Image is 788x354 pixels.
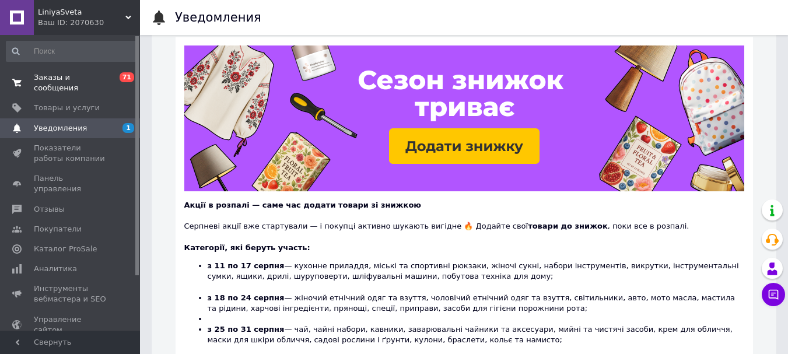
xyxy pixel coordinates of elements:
span: Заказы и сообщения [34,72,108,93]
span: Управление сайтом [34,314,108,335]
span: Показатели работы компании [34,143,108,164]
b: Акції в розпалі — саме час додати товари зі знижкою [184,201,421,209]
b: з 25 по 31 серпня [208,325,285,334]
li: — кухонне приладдя, міські та спортивні рюкзаки, жіночі сукні, набори інструментів, викрутки, інс... [208,261,744,293]
div: Серпневі акції вже стартували — і покупці активно шукають вигідне 🔥 Додайте свої , поки все в роз... [184,211,744,232]
li: — жіночий етнічний одяг та взуття, чоловічий етнічний одяг та взуття, світильники, авто, мото мас... [208,293,744,314]
b: з 18 по 24 серпня [208,293,285,302]
span: 1 [122,123,134,133]
span: Аналитика [34,264,77,274]
div: Ваш ID: 2070630 [38,17,140,28]
span: Отзывы [34,204,65,215]
h1: Уведомления [175,10,261,24]
b: товари до знижок [528,222,608,230]
span: Каталог ProSale [34,244,97,254]
input: Поиск [6,41,138,62]
span: Панель управления [34,173,108,194]
button: Чат с покупателем [762,283,785,306]
span: LiniyaSveta [38,7,125,17]
span: Инструменты вебмастера и SEO [34,283,108,304]
span: Уведомления [34,123,87,134]
span: 71 [120,72,134,82]
span: Товары и услуги [34,103,100,113]
b: Категорії, які беруть участь: [184,243,310,252]
b: з 11 по 17 серпня [208,261,285,270]
span: Покупатели [34,224,82,234]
